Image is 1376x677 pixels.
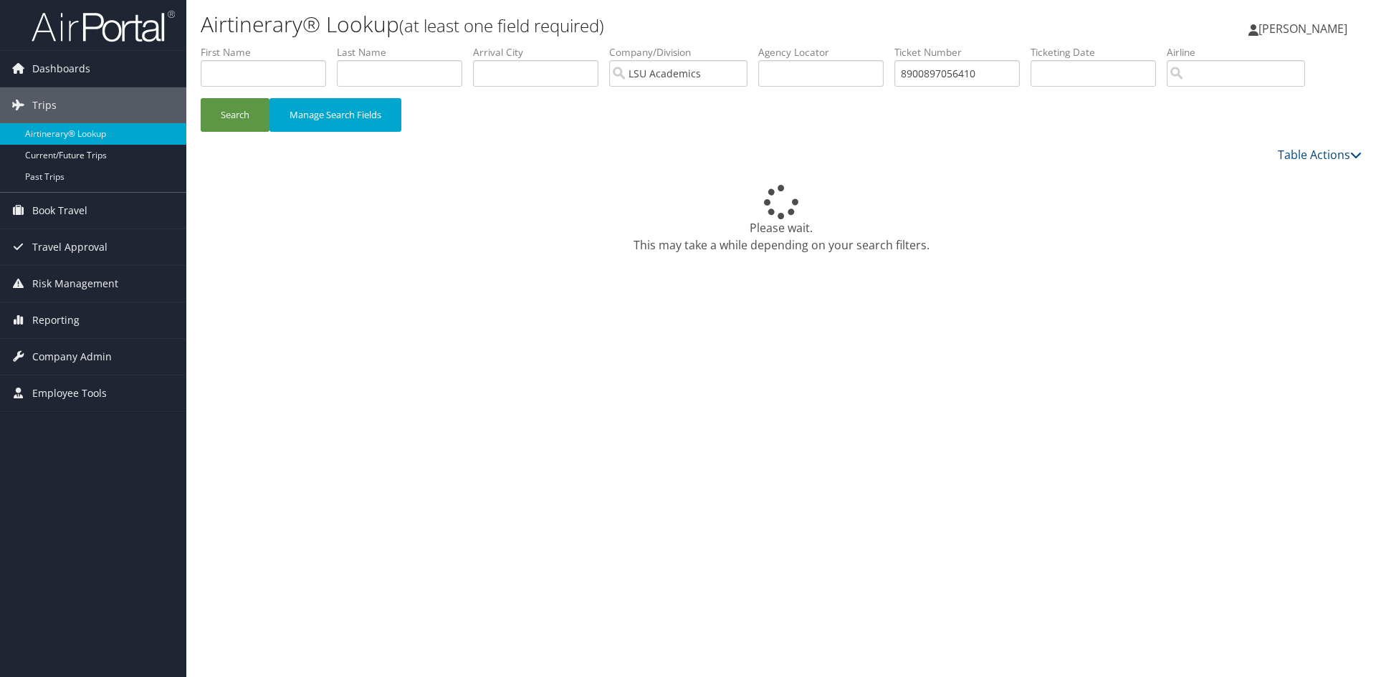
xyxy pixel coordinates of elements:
h1: Airtinerary® Lookup [201,9,975,39]
label: Ticket Number [894,45,1031,59]
label: Agency Locator [758,45,894,59]
button: Manage Search Fields [269,98,401,132]
label: Airline [1167,45,1316,59]
span: Dashboards [32,51,90,87]
label: Arrival City [473,45,609,59]
label: First Name [201,45,337,59]
a: [PERSON_NAME] [1248,7,1362,50]
span: Risk Management [32,266,118,302]
span: Trips [32,87,57,123]
img: airportal-logo.png [32,9,175,43]
span: Employee Tools [32,375,107,411]
span: Reporting [32,302,80,338]
div: Please wait. This may take a while depending on your search filters. [201,185,1362,254]
span: Book Travel [32,193,87,229]
span: [PERSON_NAME] [1258,21,1347,37]
button: Search [201,98,269,132]
label: Ticketing Date [1031,45,1167,59]
small: (at least one field required) [399,14,604,37]
a: Table Actions [1278,147,1362,163]
span: Travel Approval [32,229,107,265]
span: Company Admin [32,339,112,375]
label: Last Name [337,45,473,59]
label: Company/Division [609,45,758,59]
